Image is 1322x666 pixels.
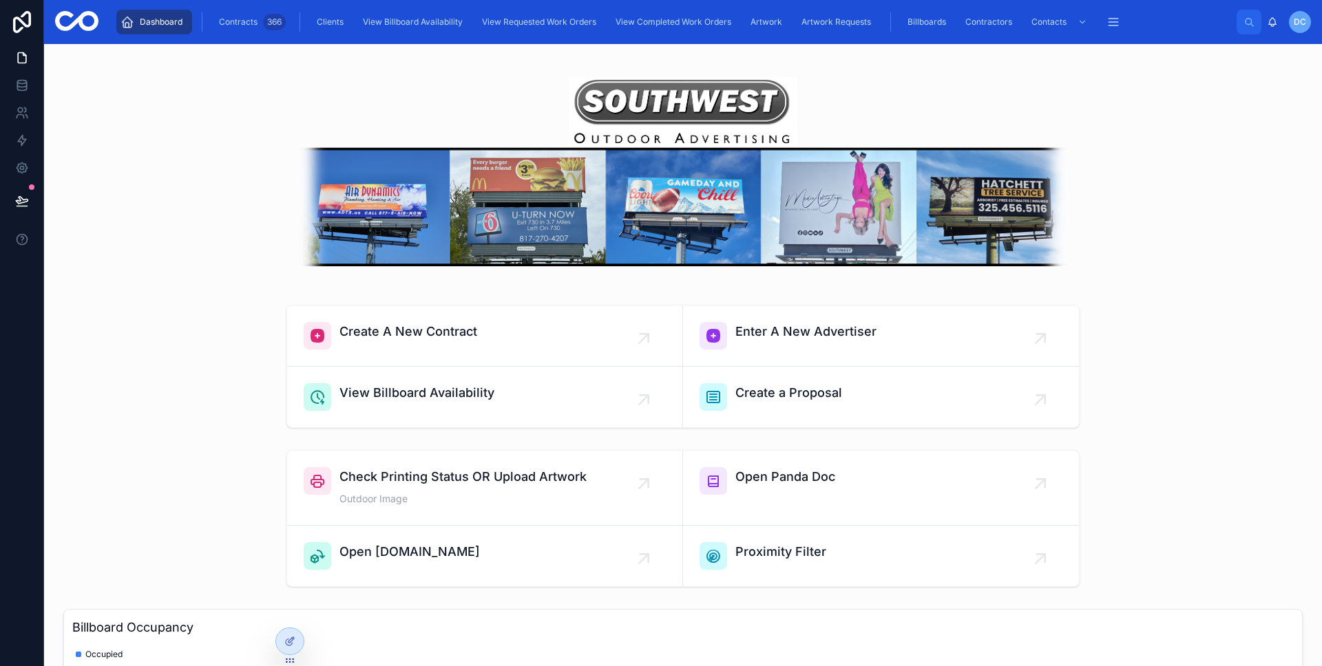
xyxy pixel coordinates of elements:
a: View Billboard Availability [356,10,472,34]
span: DC [1294,17,1306,28]
span: Check Printing Status OR Upload Artwork [339,467,587,486]
h3: Billboard Occupancy [72,618,1294,637]
a: Enter A New Advertiser [683,305,1079,367]
span: View Requested Work Orders [482,17,596,28]
a: Contractors [958,10,1022,34]
span: Contacts [1031,17,1067,28]
a: View Completed Work Orders [609,10,741,34]
a: Create a Proposal [683,367,1079,427]
a: Create A New Contract [287,305,683,367]
span: Artwork [751,17,782,28]
span: Occupied [85,649,123,660]
a: Clients [310,10,353,34]
span: Clients [317,17,344,28]
span: Dashboard [140,17,182,28]
a: Proximity Filter [683,526,1079,586]
a: Contacts [1025,10,1094,34]
span: Create a Proposal [735,383,842,402]
span: Proximity Filter [735,542,826,561]
span: Contracts [219,17,258,28]
span: Contractors [965,17,1012,28]
a: Artwork [744,10,792,34]
div: 366 [263,14,286,30]
a: View Billboard Availability [287,367,683,427]
span: View Completed Work Orders [616,17,731,28]
a: Artwork Requests [795,10,881,34]
span: Open [DOMAIN_NAME] [339,542,480,561]
span: Create A New Contract [339,322,477,341]
a: Billboards [901,10,956,34]
div: scrollable content [109,7,1237,37]
span: Open Panda Doc [735,467,835,486]
a: Open [DOMAIN_NAME] [287,526,683,586]
span: View Billboard Availability [339,383,494,402]
span: Artwork Requests [801,17,871,28]
img: 25921-BILLBOARD-BANNER.png [286,77,1080,266]
img: App logo [55,11,98,33]
a: View Requested Work Orders [475,10,606,34]
a: Check Printing Status OR Upload ArtworkOutdoor Image [287,451,683,526]
a: Contracts366 [212,10,290,34]
a: Dashboard [116,10,192,34]
span: Outdoor Image [339,492,587,506]
span: Billboards [907,17,946,28]
span: View Billboard Availability [363,17,463,28]
span: Enter A New Advertiser [735,322,877,341]
a: Open Panda Doc [683,451,1079,526]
